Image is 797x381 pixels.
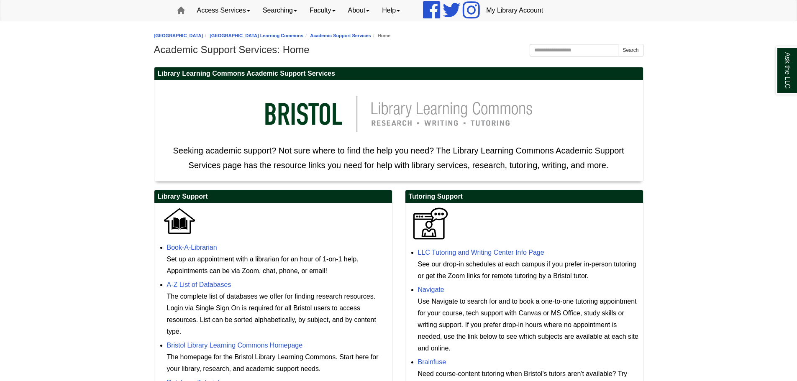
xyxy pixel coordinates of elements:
a: [GEOGRAPHIC_DATA] Learning Commons [210,33,303,38]
h2: Library Learning Commons Academic Support Services [154,67,643,80]
div: The homepage for the Bristol Library Learning Commons. Start here for your library, research, and... [167,351,388,375]
img: llc logo [252,84,545,143]
div: Set up an appointment with a librarian for an hour of 1-on-1 help. Appointments can be via Zoom, ... [167,253,388,277]
a: Navigate [418,286,444,293]
nav: breadcrumb [154,32,643,40]
a: Bristol Library Learning Commons Homepage [167,342,303,349]
h2: Tutoring Support [405,190,643,203]
a: Book-A-Librarian [167,244,217,251]
div: The complete list of databases we offer for finding research resources. Login via Single Sign On ... [167,291,388,338]
button: Search [618,44,643,56]
div: See our drop-in schedules at each campus if you prefer in-person tutoring or get the Zoom links f... [418,258,639,282]
a: Academic Support Services [310,33,371,38]
h2: Library Support [154,190,392,203]
a: Brainfuse [418,358,446,366]
h1: Academic Support Services: Home [154,44,643,56]
div: Use Navigate to search for and to book a one-to-one tutoring appointment for your course, tech su... [418,296,639,354]
span: Seeking academic support? Not sure where to find the help you need? The Library Learning Commons ... [173,146,624,170]
li: Home [371,32,391,40]
a: [GEOGRAPHIC_DATA] [154,33,203,38]
a: LLC Tutoring and Writing Center Info Page [418,249,544,256]
a: A-Z List of Databases [167,281,231,288]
